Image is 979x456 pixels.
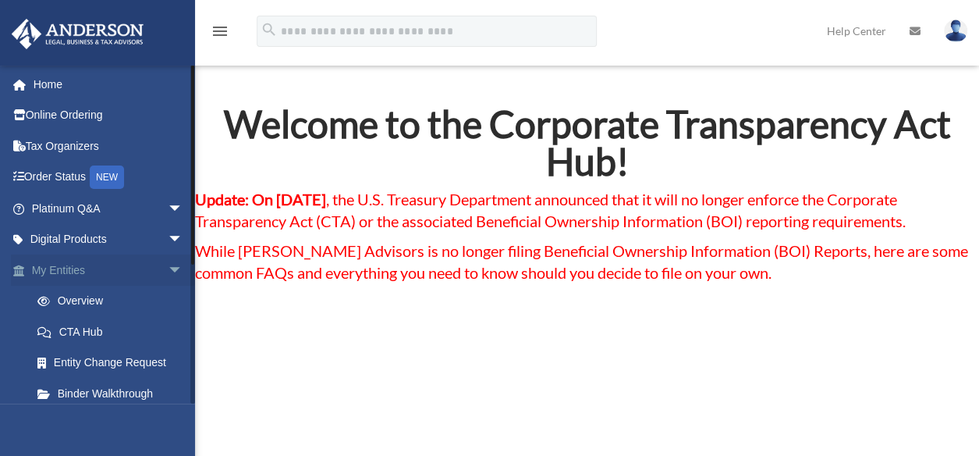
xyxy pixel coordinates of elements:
[261,21,278,38] i: search
[168,193,199,225] span: arrow_drop_down
[195,190,326,208] strong: Update: On [DATE]
[90,166,124,189] div: NEW
[22,316,199,347] a: CTA Hub
[168,255,199,287] span: arrow_drop_down
[11,130,207,162] a: Tax Organizers
[22,378,207,409] a: Binder Walkthrough
[195,105,979,188] h2: Welcome to the Corporate Transparency Act Hub!
[22,286,207,317] a: Overview
[168,224,199,256] span: arrow_drop_down
[7,19,148,49] img: Anderson Advisors Platinum Portal
[211,27,229,41] a: menu
[11,162,207,194] a: Order StatusNEW
[11,224,207,255] a: Digital Productsarrow_drop_down
[22,347,207,379] a: Entity Change Request
[944,20,967,42] img: User Pic
[11,100,207,131] a: Online Ordering
[11,69,207,100] a: Home
[211,22,229,41] i: menu
[195,190,906,230] span: , the U.S. Treasury Department announced that it will no longer enforce the Corporate Transparenc...
[195,241,968,282] span: While [PERSON_NAME] Advisors is no longer filing Beneficial Ownership Information (BOI) Reports, ...
[11,255,207,286] a: My Entitiesarrow_drop_down
[11,193,207,224] a: Platinum Q&Aarrow_drop_down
